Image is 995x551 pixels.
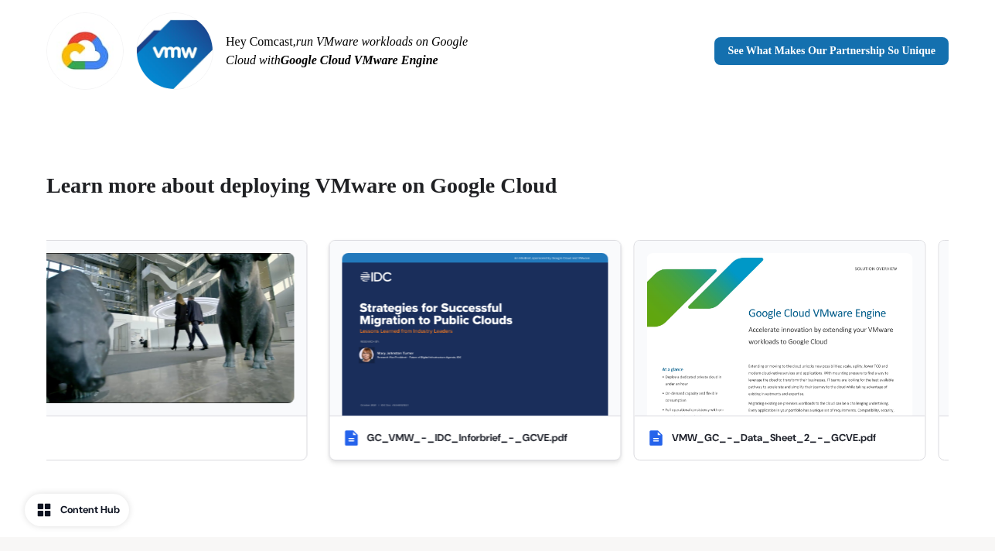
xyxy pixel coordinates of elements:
button: Content Hub [25,494,129,526]
em: Google Cloud VMware Engine [281,53,438,67]
img: VMW_GC_-_Data_Sheet_2_-_GCVE.pdf [647,253,913,416]
button: GC_VMW_-_IDC_Inforbrief_-_GCVE.pdfGC_VMW_-_IDC_Inforbrief_-_GCVE.pdf [329,240,622,460]
p: Hey Comcast, [226,33,492,70]
a: See What Makes Our Partnership So Unique [714,37,949,65]
div: VMW_GC_-_Data_Sheet_2_-_GCVE.pdf [672,430,876,446]
em: run VMware workloads on Google Cloud with [226,35,468,67]
div: GC_VMW_-_IDC_Inforbrief_-_GCVE.pdf [367,430,567,446]
div: Content Hub [60,502,120,518]
span: Learn more about deploying VMware on Google Cloud [46,173,557,197]
img: GC_VMW_-_IDC_Inforbrief_-_GCVE.pdf [342,253,608,416]
button: VMW_GC_-_Data_Sheet_2_-_GCVE.pdfVMW_GC_-_Data_Sheet_2_-_GCVE.pdf [634,240,926,460]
